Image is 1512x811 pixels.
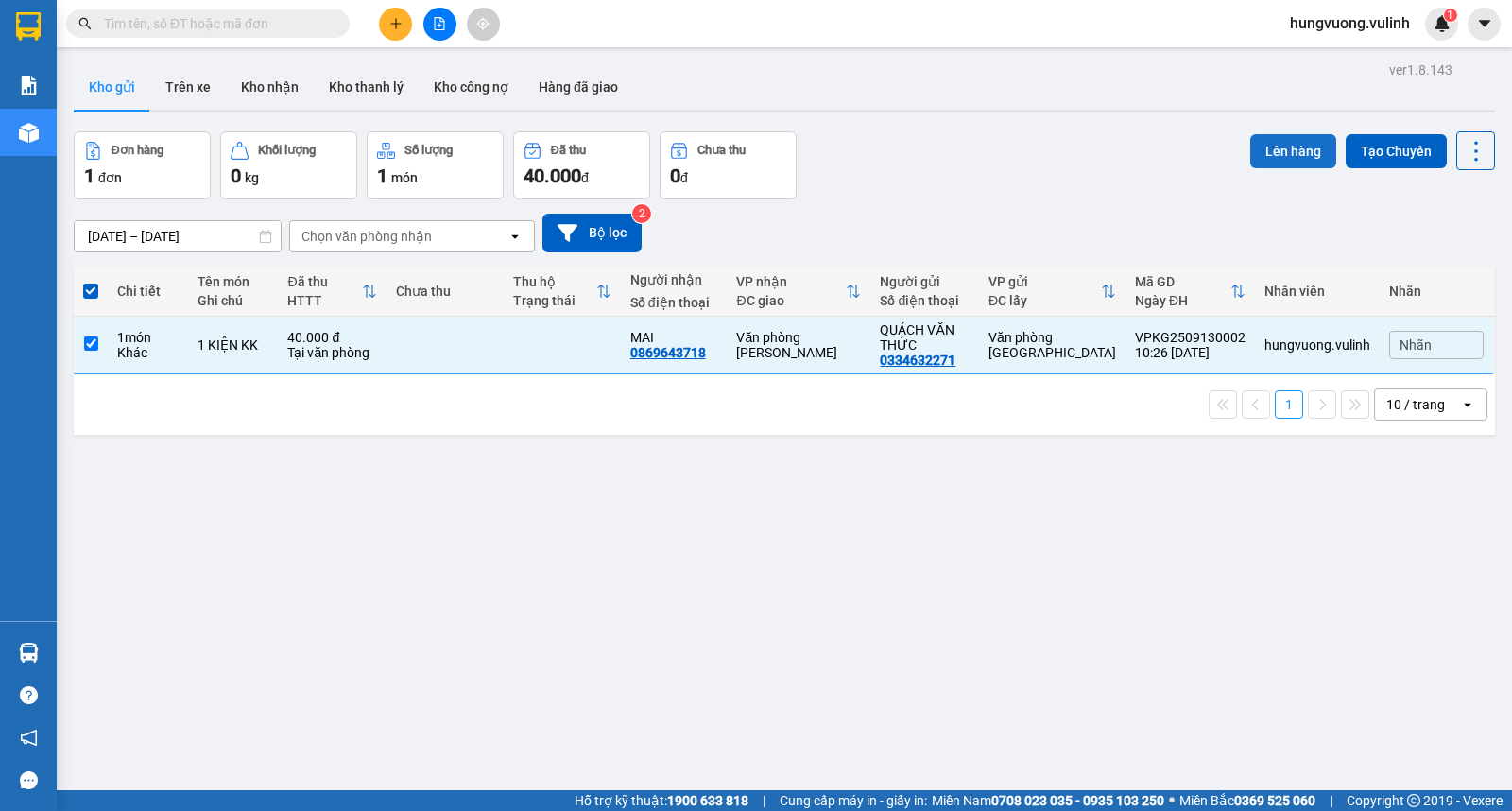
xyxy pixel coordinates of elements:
[630,272,718,287] div: Người nhận
[198,293,269,308] div: Ghi chú
[504,267,621,317] th: Toggle SortBy
[84,164,94,187] span: 1
[301,227,432,246] div: Chọn văn phòng nhận
[575,790,748,811] span: Hỗ trợ kỹ thuật:
[19,76,39,95] img: solution-icon
[117,345,179,360] div: Khác
[1444,9,1457,22] sup: 1
[9,42,360,137] li: E11, Đường số 8, Khu dân cư Nông [GEOGRAPHIC_DATA], Kv.[GEOGRAPHIC_DATA], [GEOGRAPHIC_DATA]
[513,293,596,308] div: Trạng thái
[231,164,241,187] span: 0
[1468,8,1501,41] button: caret-down
[979,267,1125,317] th: Toggle SortBy
[75,221,281,251] input: Select a date range.
[630,330,718,345] div: MAI
[220,131,357,199] button: Khối lượng0kg
[476,17,490,30] span: aim
[389,17,403,30] span: plus
[1447,9,1453,22] span: 1
[150,64,226,110] button: Trên xe
[367,131,504,199] button: Số lượng1món
[98,170,122,185] span: đơn
[1407,794,1420,807] span: copyright
[258,144,316,157] div: Khối lượng
[507,229,523,244] svg: open
[112,144,163,157] div: Đơn hàng
[19,123,39,143] img: warehouse-icon
[287,330,377,345] div: 40.000 đ
[117,330,179,345] div: 1 món
[551,144,586,157] div: Đã thu
[1434,15,1451,32] img: icon-new-feature
[542,214,642,252] button: Bộ lọc
[20,771,38,789] span: message
[1460,397,1475,412] svg: open
[377,164,387,187] span: 1
[433,17,446,30] span: file-add
[74,64,150,110] button: Kho gửi
[9,140,24,155] span: phone
[991,793,1164,808] strong: 0708 023 035 - 0935 103 250
[988,330,1116,360] div: Văn phòng [GEOGRAPHIC_DATA]
[1330,790,1332,811] span: |
[524,64,633,110] button: Hàng đã giao
[423,8,456,41] button: file-add
[74,131,211,199] button: Đơn hàng1đơn
[736,274,846,289] div: VP nhận
[581,170,589,185] span: đ
[1389,284,1484,299] div: Nhãn
[226,64,314,110] button: Kho nhận
[391,170,418,185] span: món
[20,686,38,704] span: question-circle
[1386,395,1445,414] div: 10 / trang
[524,164,581,187] span: 40.000
[932,790,1164,811] span: Miền Nam
[1179,790,1315,811] span: Miền Bắc
[988,274,1101,289] div: VP gửi
[667,793,748,808] strong: 1900 633 818
[379,8,412,41] button: plus
[1135,345,1246,360] div: 10:26 [DATE]
[1476,15,1493,32] span: caret-down
[467,8,500,41] button: aim
[1275,11,1425,35] span: hungvuong.vulinh
[78,17,92,30] span: search
[20,729,38,747] span: notification
[1389,60,1452,80] div: ver 1.8.143
[109,45,124,60] span: environment
[19,643,39,663] img: warehouse-icon
[880,353,955,368] div: 0334632271
[1250,134,1336,168] button: Lên hàng
[104,13,327,34] input: Tìm tên, số ĐT hoặc mã đơn
[880,293,970,308] div: Số điện thoại
[198,274,269,289] div: Tên món
[630,295,718,310] div: Số điện thoại
[632,204,651,223] sup: 2
[245,170,259,185] span: kg
[287,274,362,289] div: Đã thu
[1275,390,1303,419] button: 1
[109,12,267,36] b: [PERSON_NAME]
[988,293,1101,308] div: ĐC lấy
[198,337,269,353] div: 1 KIỆN KK
[1135,293,1230,308] div: Ngày ĐH
[396,284,494,299] div: Chưa thu
[1135,274,1230,289] div: Mã GD
[513,274,596,289] div: Thu hộ
[630,345,706,360] div: 0869643718
[287,293,362,308] div: HTTT
[287,345,377,360] div: Tại văn phòng
[1169,797,1175,804] span: ⚪️
[419,64,524,110] button: Kho công nợ
[314,64,419,110] button: Kho thanh lý
[1125,267,1255,317] th: Toggle SortBy
[763,790,765,811] span: |
[1264,284,1370,299] div: Nhân viên
[736,293,846,308] div: ĐC giao
[1346,134,1447,168] button: Tạo Chuyến
[16,12,41,41] img: logo-vxr
[1400,337,1432,353] span: Nhãn
[880,322,970,353] div: QUÁCH VĂN THỨC
[1234,793,1315,808] strong: 0369 525 060
[736,330,861,360] div: Văn phòng [PERSON_NAME]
